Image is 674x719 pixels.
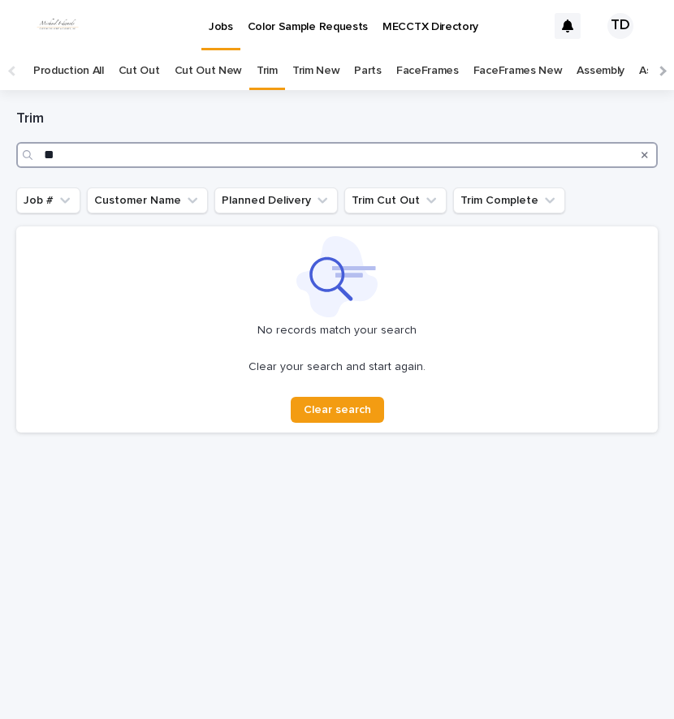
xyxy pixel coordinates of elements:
a: Production All [33,52,104,90]
button: Clear search [291,397,384,423]
input: Search [16,142,658,168]
p: No records match your search [26,324,648,338]
a: Trim [257,52,278,90]
a: Trim New [292,52,340,90]
a: Assembly [577,52,624,90]
a: FaceFrames [396,52,459,90]
p: Clear your search and start again. [248,360,426,374]
button: Trim Complete [453,187,565,213]
button: Customer Name [87,187,208,213]
a: Cut Out [119,52,160,90]
img: dhEtdSsQReaQtgKTuLrt [32,10,83,42]
a: Parts [354,52,381,90]
button: Job # [16,187,80,213]
a: Cut Out New [175,52,243,90]
button: Planned Delivery [214,187,338,213]
div: TD [607,13,633,39]
button: Trim Cut Out [344,187,447,213]
h1: Trim [16,110,658,129]
span: Clear search [304,404,371,415]
a: FaceFrames New [473,52,563,90]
